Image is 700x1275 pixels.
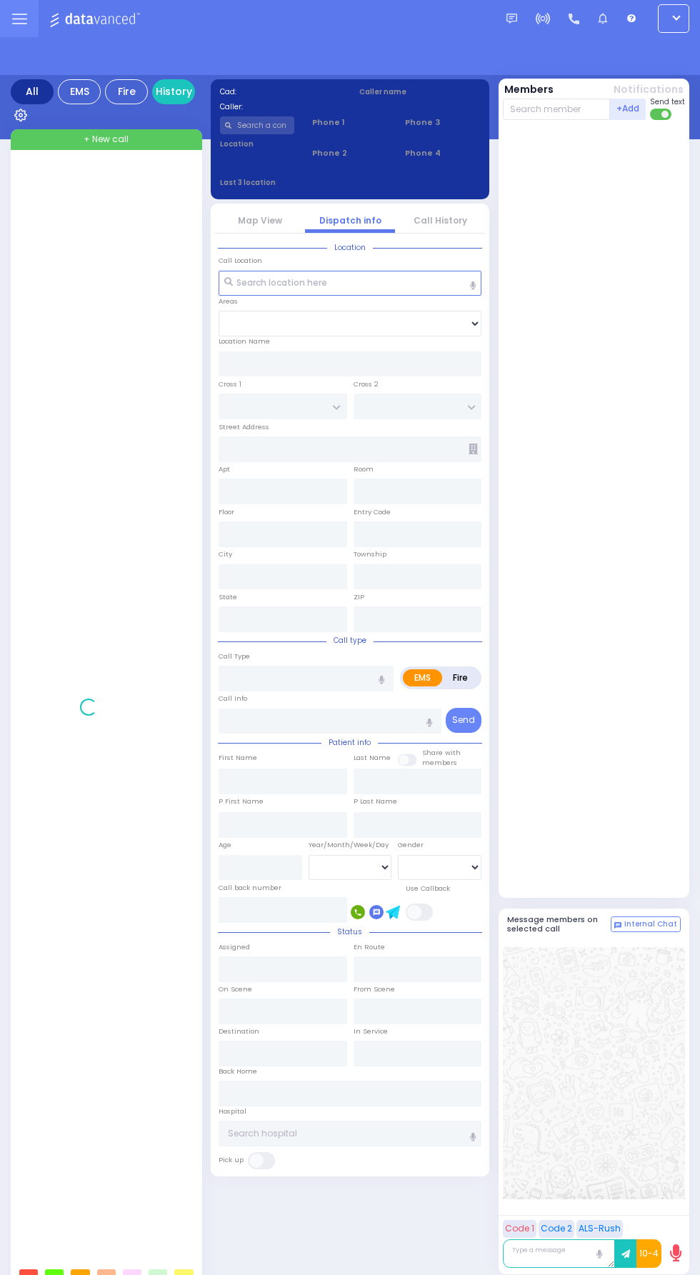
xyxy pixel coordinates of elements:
[219,336,270,346] label: Location Name
[422,758,457,767] span: members
[354,549,386,559] label: Township
[405,116,480,129] span: Phone 3
[312,116,387,129] span: Phone 1
[220,177,351,188] label: Last 3 location
[503,1220,536,1238] button: Code 1
[219,1026,259,1036] label: Destination
[152,79,195,104] a: History
[614,82,684,97] button: Notifications
[614,922,621,929] img: comment-alt.png
[650,107,673,121] label: Turn off text
[354,942,385,952] label: En Route
[220,86,341,97] label: Cad:
[610,99,646,120] button: +Add
[359,86,481,97] label: Caller name
[330,926,369,937] span: Status
[398,840,424,850] label: Gender
[219,464,230,474] label: Apt
[469,444,478,454] span: Other building occupants
[504,82,554,97] button: Members
[354,753,391,763] label: Last Name
[219,694,247,704] label: Call Info
[354,1026,388,1036] label: In Service
[219,379,241,389] label: Cross 1
[624,919,677,929] span: Internal Chat
[219,1066,257,1076] label: Back Home
[446,708,481,733] button: Send
[312,147,387,159] span: Phone 2
[406,884,450,894] label: Use Callback
[58,79,101,104] div: EMS
[354,984,395,994] label: From Scene
[219,1106,246,1116] label: Hospital
[220,139,295,149] label: Location
[219,651,250,661] label: Call Type
[219,942,250,952] label: Assigned
[650,96,685,107] span: Send text
[354,592,364,602] label: ZIP
[219,840,231,850] label: Age
[503,99,611,120] input: Search member
[219,549,232,559] label: City
[219,256,262,266] label: Call Location
[219,883,281,893] label: Call back number
[403,669,442,686] label: EMS
[84,133,129,146] span: + New call
[220,116,295,134] input: Search a contact
[441,669,479,686] label: Fire
[219,296,238,306] label: Areas
[414,214,467,226] a: Call History
[354,464,374,474] label: Room
[422,748,461,757] small: Share with
[219,592,237,602] label: State
[105,79,148,104] div: Fire
[321,737,378,748] span: Patient info
[219,984,252,994] label: On Scene
[507,915,611,934] h5: Message members on selected call
[219,753,257,763] label: First Name
[405,147,480,159] span: Phone 4
[238,214,282,226] a: Map View
[611,916,681,932] button: Internal Chat
[309,840,392,850] div: Year/Month/Week/Day
[219,1155,244,1165] label: Pick up
[327,242,373,253] span: Location
[220,101,341,112] label: Caller:
[219,507,234,517] label: Floor
[11,79,54,104] div: All
[219,271,481,296] input: Search location here
[354,796,397,806] label: P Last Name
[219,796,264,806] label: P First Name
[219,422,269,432] label: Street Address
[49,10,144,28] img: Logo
[319,214,381,226] a: Dispatch info
[354,379,379,389] label: Cross 2
[539,1220,574,1238] button: Code 2
[326,635,374,646] span: Call type
[219,1121,481,1146] input: Search hospital
[506,14,517,24] img: message.svg
[636,1239,661,1268] button: 10-4
[576,1220,623,1238] button: ALS-Rush
[354,507,391,517] label: Entry Code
